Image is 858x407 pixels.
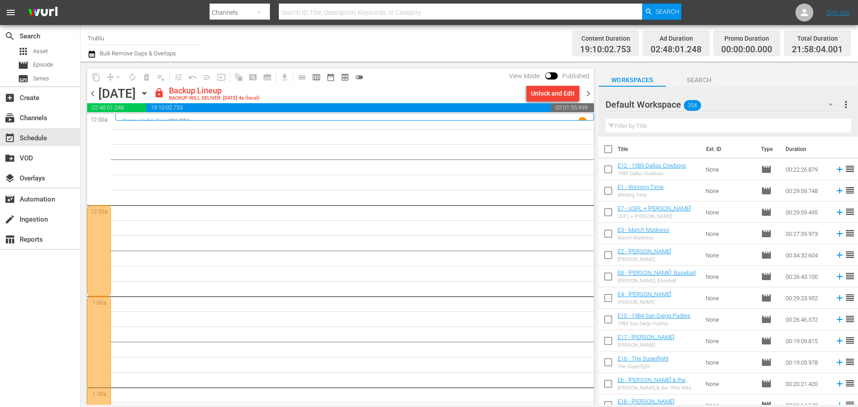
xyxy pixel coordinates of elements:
a: E8 - [PERSON_NAME]: Baseball [618,269,696,276]
td: None [702,223,757,244]
div: Default Workspace [606,92,841,117]
div: USFL + [PERSON_NAME] [618,214,691,219]
span: chevron_right [583,88,594,99]
div: [PERSON_NAME] [618,299,671,305]
span: Episode [761,293,772,303]
span: Episode [761,271,772,282]
span: Download as CSV [274,68,292,86]
div: Promo Duration [721,32,772,45]
span: reorder [845,249,855,260]
td: None [702,244,757,266]
span: Search [666,75,733,86]
div: 1989 Dallas Cowboys [618,171,686,176]
div: March Madness [618,235,669,241]
span: subscriptions [4,113,15,123]
svg: Add to Schedule [835,250,845,260]
svg: Add to Schedule [835,293,845,303]
td: 00:22:26.879 [782,159,831,180]
span: Episode [761,357,772,368]
span: Week Calendar View [309,70,324,84]
span: 21:58:04.001 [792,45,843,55]
a: E16 - The Superfight [618,355,669,362]
td: 00:19:09.815 [782,330,831,352]
td: 00:29:59.748 [782,180,831,201]
a: E3 - March Madness [618,227,669,233]
button: Unlock and Edit [526,85,579,101]
th: Ext. ID [701,137,755,162]
p: EP4 [180,118,189,124]
td: None [702,352,757,373]
span: lock [154,88,164,98]
span: Ingestion [4,214,15,225]
td: 00:19:05.978 [782,352,831,373]
span: VOD [4,153,15,164]
img: ans4CAIJ8jUAAAAAAAAAAAAAAAAAAAAAAAAgQb4GAAAAAAAAAAAAAAAAAAAAAAAAJMjXAAAAAAAAAAAAAAAAAAAAAAAAgAT5G... [21,2,64,23]
div: Content Duration [580,32,631,45]
div: [PERSON_NAME] [618,256,671,262]
th: Duration [780,137,834,162]
span: reorder [845,206,855,217]
span: Episode [761,378,772,389]
td: None [702,309,757,330]
span: movie [761,250,772,260]
span: 24 hours Lineup View is OFF [352,70,366,84]
a: Cops Under Fire [122,117,166,125]
span: Search [656,4,679,20]
span: toggle_off [355,73,364,82]
svg: Add to Schedule [835,164,845,174]
div: [PERSON_NAME] & the 1996 NBA Draft [618,385,698,391]
span: calendar_view_week_outlined [312,73,321,82]
span: Overlays [4,173,15,184]
td: 00:26:46.572 [782,309,831,330]
button: more_vert [841,94,851,115]
div: BACKUP WILL DELIVER: [DATE] 4a (local) [169,96,260,101]
td: 00:27:39.973 [782,223,831,244]
div: [PERSON_NAME] [618,342,674,348]
div: [PERSON_NAME]: Baseball [618,278,696,284]
span: Episode [761,228,772,239]
span: Month Calendar View [324,70,338,84]
span: View Mode: [505,72,545,80]
div: [DATE] [98,86,136,101]
a: E6 - [PERSON_NAME] & the 1996 NBA Draft [618,377,689,390]
a: E10 - 1984 San Diego Padres [618,312,690,319]
td: 00:29:59.495 [782,201,831,223]
td: None [702,373,757,394]
div: Winning Time [618,192,664,198]
span: Create Search Block [246,70,260,84]
td: None [702,266,757,287]
p: SE2 / [168,118,180,124]
span: Episode [18,60,29,71]
span: reorder [845,271,855,281]
span: View Backup [338,70,352,84]
svg: Add to Schedule [835,357,845,367]
span: 02:48:01.248 [651,45,702,55]
span: more_vert [841,99,851,110]
span: Episode [761,336,772,346]
span: Asset [18,46,29,57]
span: 02:48:01.248 [87,103,146,112]
span: preview_outlined [341,73,349,82]
div: The Superfight [618,364,669,369]
span: reorder [845,314,855,324]
span: 02:01:55.999 [551,103,594,112]
a: E12 - 1989 Dallas Cowboys [618,162,686,169]
span: subtitles [18,73,29,84]
span: reorder [845,378,855,389]
span: 19:10:02.753 [580,45,631,55]
span: Toggle to switch from Published to Draft view. [545,72,551,79]
span: reorder [845,335,855,346]
a: E1 - Winning Time [618,184,664,190]
span: Episode [761,314,772,325]
th: Type [756,137,780,162]
span: Search [4,31,15,42]
td: 00:20:21.420 [782,373,831,394]
button: Search [642,4,681,20]
a: E4 - [PERSON_NAME] [618,291,671,298]
svg: Add to Schedule [835,315,845,324]
span: Bulk Remove Gaps & Overlaps [98,50,176,57]
td: None [702,159,757,180]
a: E18 - [PERSON_NAME] [618,398,674,405]
span: Automation [4,194,15,205]
span: Episode [33,60,53,69]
